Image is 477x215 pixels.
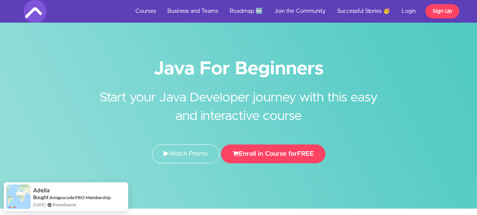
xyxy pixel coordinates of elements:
a: Sign Up [425,4,459,18]
span: [DATE] [33,201,45,208]
a: Amigoscode PRO Membership [49,194,111,201]
span: Adella [33,187,50,193]
h2: Start your Java Developer journey with this easy and interactive course [97,77,380,126]
span: Bought [33,194,49,200]
span: FREE [297,150,314,157]
h1: Java For Beginners [24,60,454,77]
button: Enroll in Course forFREE [221,144,325,163]
a: ProveSource [53,202,76,207]
a: Watch Promo [152,144,219,163]
img: provesource social proof notification image [6,184,31,209]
